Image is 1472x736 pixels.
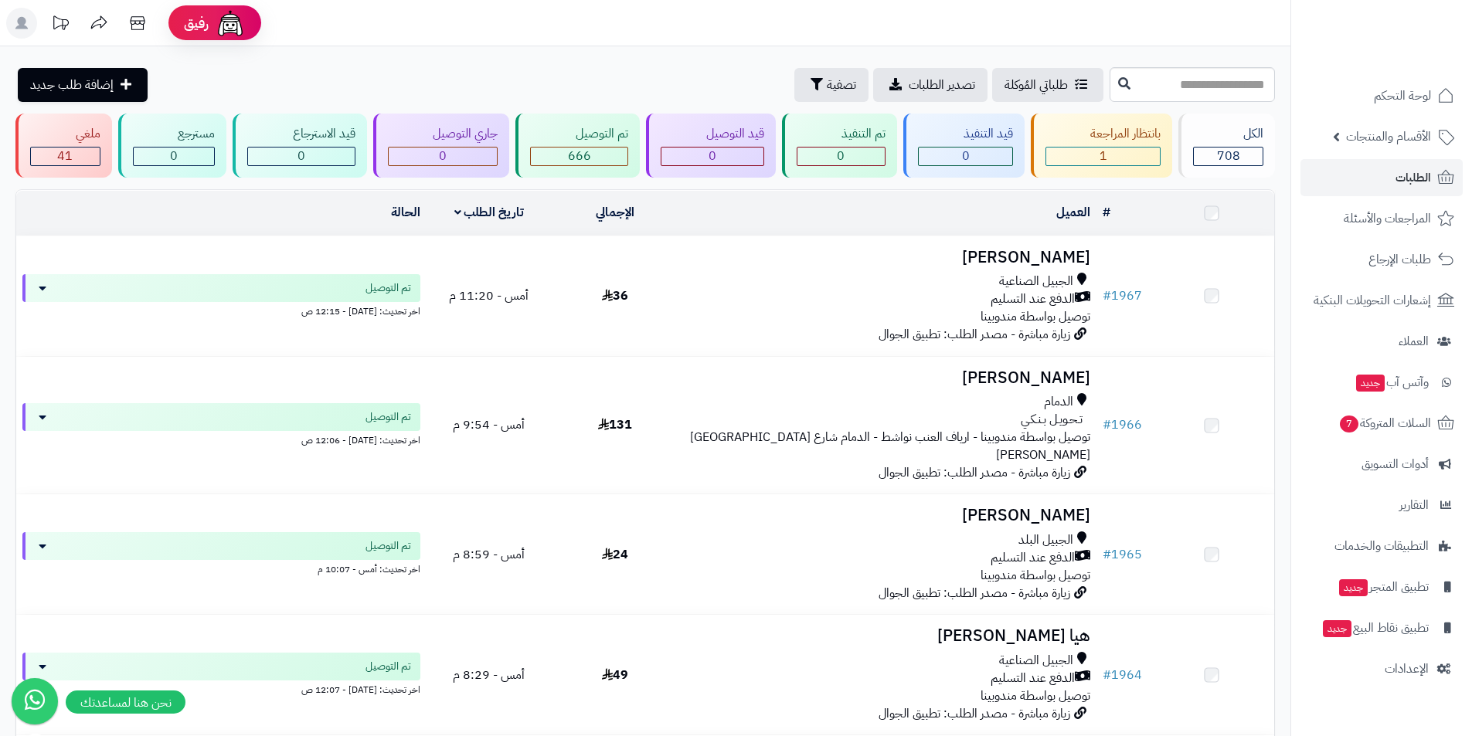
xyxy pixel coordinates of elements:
[1300,405,1463,442] a: السلات المتروكة7
[512,114,643,178] a: تم التوصيل 666
[391,203,420,222] a: الحالة
[1374,85,1431,107] span: لوحة التحكم
[661,148,763,165] div: 0
[170,147,178,165] span: 0
[602,666,628,684] span: 49
[873,68,988,102] a: تصدير الطلبات
[12,114,115,178] a: ملغي 41
[1340,415,1358,432] span: 7
[1045,125,1161,143] div: بانتظار المراجعة
[134,148,215,165] div: 0
[602,545,628,564] span: 24
[453,415,525,434] span: أمس - 9:54 م
[439,147,447,165] span: 0
[1005,76,1068,94] span: طلباتي المُوكلة
[992,68,1103,102] a: طلباتي المُوكلة
[365,280,411,296] span: تم التوصيل
[449,287,529,305] span: أمس - 11:20 م
[41,8,80,42] a: تحديثات المنصة
[453,545,525,564] span: أمس - 8:59 م
[1103,203,1110,222] a: #
[909,76,975,94] span: تصدير الطلبات
[388,125,498,143] div: جاري التوصيل
[22,560,420,576] div: اخر تحديث: أمس - 10:07 م
[365,659,411,674] span: تم التوصيل
[57,147,73,165] span: 41
[991,549,1075,567] span: الدفع عند التسليم
[709,147,716,165] span: 0
[215,8,246,39] img: ai-face.png
[1338,412,1431,434] span: السلات المتروكة
[981,307,1090,326] span: توصيل بواسطة مندوبينا
[837,147,845,165] span: 0
[1346,126,1431,148] span: الأقسام والمنتجات
[389,148,498,165] div: 0
[1396,167,1431,188] span: الطلبات
[247,125,355,143] div: قيد الاسترجاع
[999,652,1073,670] span: الجبيل الصناعية
[22,680,420,697] div: اخر تحديث: [DATE] - 12:07 ص
[879,704,1070,723] span: زيارة مباشرة - مصدر الطلب: تطبيق الجوال
[184,14,209,32] span: رفيق
[454,203,525,222] a: تاريخ الطلب
[1300,609,1463,646] a: تطبيق نقاط البيعجديد
[1028,114,1176,178] a: بانتظار المراجعة 1
[879,463,1070,482] span: زيارة مباشرة - مصدر الطلب: تطبيق الجوال
[981,687,1090,705] span: توصيل بواسطة مندوبينا
[797,125,886,143] div: تم التنفيذ
[365,409,411,425] span: تم التوصيل
[1217,147,1240,165] span: 708
[1193,125,1263,143] div: الكل
[453,666,525,684] span: أمس - 8:29 م
[1368,249,1431,270] span: طلبات الإرجاع
[690,428,1090,464] span: توصيل بواسطة مندوبينا - ارياف العنب نواشط - الدمام شارع [GEOGRAPHIC_DATA][PERSON_NAME]
[1100,147,1107,165] span: 1
[1103,287,1142,305] a: #1967
[1103,415,1142,434] a: #1966
[879,325,1070,344] span: زيارة مباشرة - مصدر الطلب: تطبيق الجوال
[1300,527,1463,565] a: التطبيقات والخدمات
[1103,545,1142,564] a: #1965
[991,290,1075,308] span: الدفع عند التسليم
[1399,331,1429,352] span: العملاء
[248,148,355,165] div: 0
[643,114,779,178] a: قيد التوصيل 0
[684,249,1090,266] h3: [PERSON_NAME]
[684,627,1090,645] h3: هيا [PERSON_NAME]
[1334,535,1429,557] span: التطبيقات والخدمات
[115,114,230,178] a: مسترجع 0
[1300,650,1463,687] a: الإعدادات
[1323,620,1351,637] span: جديد
[900,114,1028,178] a: قيد التنفيذ 0
[530,125,628,143] div: تم التوصيل
[1175,114,1278,178] a: الكل708
[684,507,1090,524] h3: [PERSON_NAME]
[1018,531,1073,549] span: الجبيل البلد
[568,147,591,165] span: 666
[1300,323,1463,360] a: العملاء
[1103,666,1111,684] span: #
[1103,545,1111,564] span: #
[1021,411,1083,429] span: تـحـويـل بـنـكـي
[1399,494,1429,516] span: التقارير
[31,148,100,165] div: 41
[1367,43,1457,76] img: logo-2.png
[827,76,856,94] span: تصفية
[1300,77,1463,114] a: لوحة التحكم
[297,147,305,165] span: 0
[1339,579,1368,596] span: جديد
[1356,375,1385,392] span: جديد
[1338,576,1429,598] span: تطبيق المتجر
[1046,148,1161,165] div: 1
[1103,666,1142,684] a: #1964
[1300,487,1463,524] a: التقارير
[991,670,1075,687] span: الدفع عند التسليم
[30,125,100,143] div: ملغي
[602,287,628,305] span: 36
[999,273,1073,290] span: الجبيل الصناعية
[1300,159,1463,196] a: الطلبات
[1355,371,1429,393] span: وآتس آب
[133,125,216,143] div: مسترجع
[370,114,513,178] a: جاري التوصيل 0
[962,147,970,165] span: 0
